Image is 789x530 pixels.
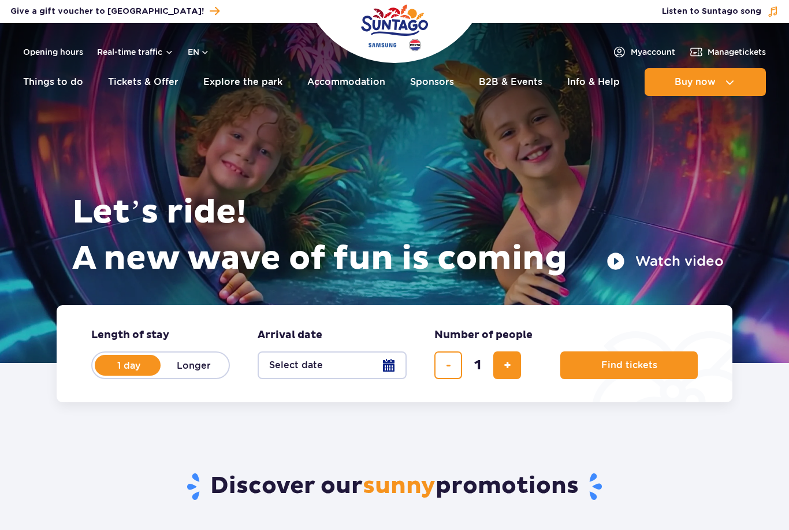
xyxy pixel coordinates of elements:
[188,46,210,58] button: en
[10,3,219,19] a: Give a gift voucher to [GEOGRAPHIC_DATA]!
[567,68,620,96] a: Info & Help
[91,328,169,342] span: Length of stay
[57,472,733,502] h2: Discover our promotions
[10,6,204,17] span: Give a gift voucher to [GEOGRAPHIC_DATA]!
[601,360,657,370] span: Find tickets
[662,6,761,17] span: Listen to Suntago song
[23,46,83,58] a: Opening hours
[662,6,779,17] button: Listen to Suntago song
[108,68,178,96] a: Tickets & Offer
[631,46,675,58] span: My account
[258,328,322,342] span: Arrival date
[464,351,492,379] input: number of tickets
[675,77,716,87] span: Buy now
[203,68,282,96] a: Explore the park
[479,68,542,96] a: B2B & Events
[612,45,675,59] a: Myaccount
[96,353,162,377] label: 1 day
[493,351,521,379] button: add ticket
[57,305,732,402] form: Planning your visit to Park of Poland
[307,68,385,96] a: Accommodation
[606,252,724,270] button: Watch video
[97,47,174,57] button: Real-time traffic
[560,351,698,379] button: Find tickets
[434,351,462,379] button: remove ticket
[410,68,454,96] a: Sponsors
[363,472,436,501] span: sunny
[689,45,766,59] a: Managetickets
[708,46,766,58] span: Manage tickets
[72,190,724,282] h1: Let’s ride! A new wave of fun is coming
[434,328,533,342] span: Number of people
[23,68,83,96] a: Things to do
[645,68,766,96] button: Buy now
[258,351,407,379] button: Select date
[161,353,226,377] label: Longer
